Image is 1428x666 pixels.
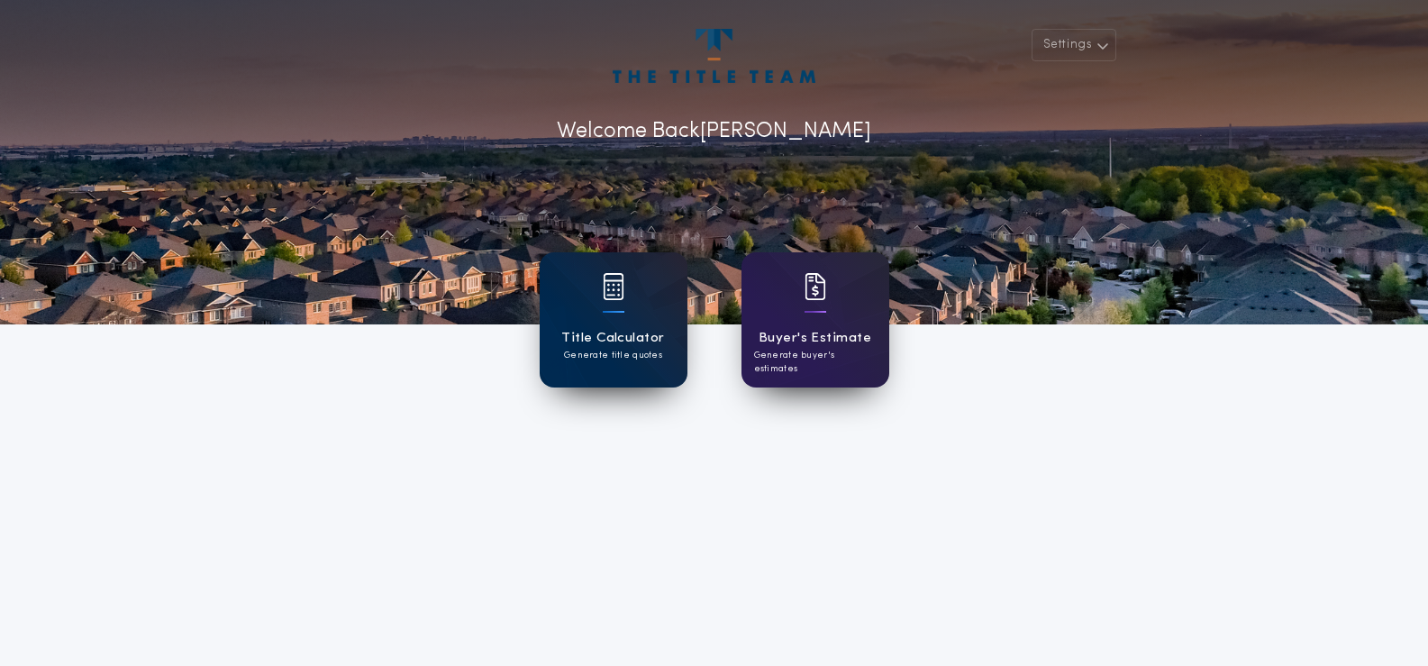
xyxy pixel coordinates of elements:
[759,328,871,349] h1: Buyer's Estimate
[741,252,889,388] a: card iconBuyer's EstimateGenerate buyer's estimates
[557,115,871,148] p: Welcome Back [PERSON_NAME]
[805,273,826,300] img: card icon
[754,349,877,376] p: Generate buyer's estimates
[1032,29,1116,61] button: Settings
[561,328,664,349] h1: Title Calculator
[613,29,814,83] img: account-logo
[540,252,687,388] a: card iconTitle CalculatorGenerate title quotes
[603,273,624,300] img: card icon
[564,349,662,362] p: Generate title quotes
